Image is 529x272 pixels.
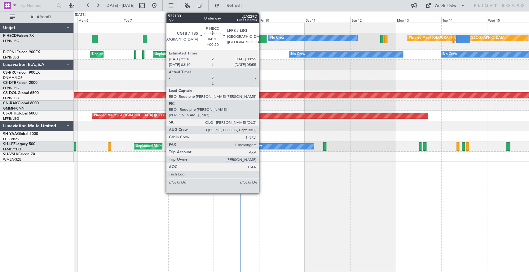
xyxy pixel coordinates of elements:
a: CS-DOUGlobal 6500 [3,91,39,95]
div: Fri 10 [259,17,305,23]
span: [DATE] - [DATE] [105,3,134,8]
div: Mon 13 [396,17,441,23]
button: Refresh [212,1,249,11]
a: F-GPNJFalcon 900EX [3,50,40,54]
div: Unplanned Maint [GEOGRAPHIC_DATA] ([GEOGRAPHIC_DATA]) [92,50,194,59]
a: WMSA/SZB [3,157,21,162]
div: Tue 7 [123,17,168,23]
div: Unplanned Maint Nice ([GEOGRAPHIC_DATA]) [136,142,209,151]
div: Quick Links [435,3,456,9]
span: Refresh [221,3,247,8]
a: GMMN/CMN [3,106,24,111]
div: No Crew [291,50,305,59]
a: FCBB/BZV [3,137,20,141]
div: Tue 14 [441,17,487,23]
span: CS-JHH [3,112,16,115]
div: No Crew [270,33,284,43]
a: DNMM/LOS [3,76,22,80]
span: CS-DTR [3,81,16,85]
span: F-HECD [3,34,17,38]
input: Trip Number [19,1,55,10]
div: Unplanned Maint [GEOGRAPHIC_DATA] ([GEOGRAPHIC_DATA]) [155,50,257,59]
a: LFPB/LBG [3,39,19,43]
div: Sun 12 [350,17,396,23]
span: 9H-YAA [3,132,17,136]
a: CS-RRCFalcon 900LX [3,71,40,75]
span: 9H-VSLK [3,153,18,156]
a: F-HECDFalcon 7X [3,34,34,38]
a: 9H-YAAGlobal 5000 [3,132,38,136]
div: Planned Maint [GEOGRAPHIC_DATA] ([GEOGRAPHIC_DATA]) [94,111,192,120]
span: CS-RRC [3,71,16,75]
a: CS-JHHGlobal 6000 [3,112,37,115]
a: 9H-VSLKFalcon 7X [3,153,35,156]
a: CS-DTRFalcon 2000 [3,81,37,85]
a: 9H-LPZLegacy 500 [3,142,35,146]
a: LFPB/LBG [3,96,19,101]
div: Planned Maint Lagos ([PERSON_NAME]) [231,70,295,80]
a: CN-RAKGlobal 6000 [3,101,39,105]
div: Sat 11 [305,17,350,23]
button: All Aircraft [7,12,67,22]
span: CN-RAK [3,101,18,105]
div: Thu 9 [214,17,259,23]
a: LFPB/LBG [3,55,19,60]
div: [DATE] [75,12,86,18]
a: LFPB/LBG [3,86,19,90]
div: No Crew [443,50,457,59]
span: 9H-LPZ [3,142,15,146]
div: Planned Maint [GEOGRAPHIC_DATA] ([GEOGRAPHIC_DATA]) [409,33,506,43]
a: LFMD/CEQ [3,147,21,152]
div: Mon 6 [77,17,123,23]
div: No Crew [248,142,262,151]
span: All Aircraft [16,15,65,19]
span: F-GPNJ [3,50,16,54]
span: CS-DOU [3,91,18,95]
a: LFPB/LBG [3,116,19,121]
div: Wed 8 [168,17,214,23]
button: Quick Links [422,1,468,11]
